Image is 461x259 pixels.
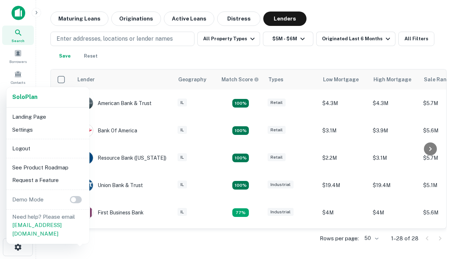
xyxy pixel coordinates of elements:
li: Landing Page [9,110,86,123]
iframe: Chat Widget [425,201,461,236]
p: Need help? Please email [12,213,84,238]
li: Request a Feature [9,174,86,187]
p: Demo Mode [9,195,46,204]
li: Logout [9,142,86,155]
a: SoloPlan [12,93,37,101]
li: See Product Roadmap [9,161,86,174]
strong: Solo Plan [12,94,37,100]
a: [EMAIL_ADDRESS][DOMAIN_NAME] [12,222,62,237]
li: Settings [9,123,86,136]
